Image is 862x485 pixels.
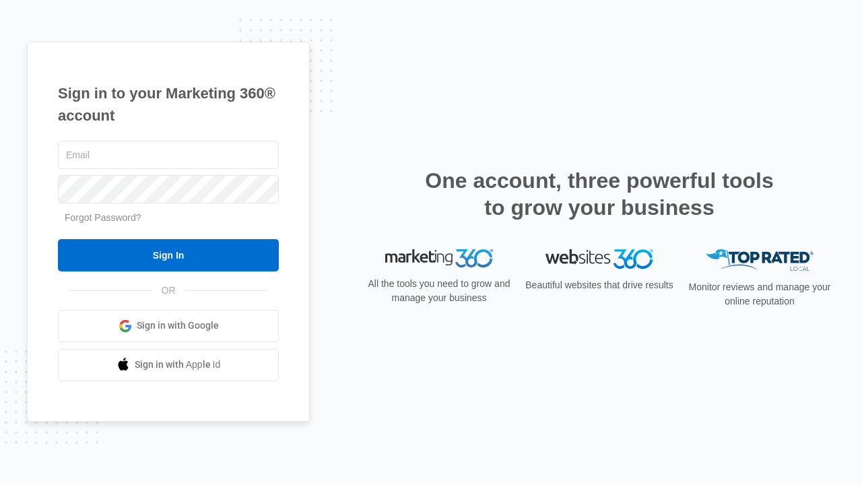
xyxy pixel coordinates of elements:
[545,249,653,269] img: Websites 360
[58,349,279,381] a: Sign in with Apple Id
[684,280,835,309] p: Monitor reviews and manage your online reputation
[58,310,279,342] a: Sign in with Google
[58,239,279,271] input: Sign In
[524,278,675,292] p: Beautiful websites that drive results
[58,141,279,169] input: Email
[364,277,515,305] p: All the tools you need to grow and manage your business
[137,319,219,333] span: Sign in with Google
[152,284,185,298] span: OR
[385,249,493,268] img: Marketing 360
[421,167,778,221] h2: One account, three powerful tools to grow your business
[65,212,141,223] a: Forgot Password?
[706,249,814,271] img: Top Rated Local
[135,358,221,372] span: Sign in with Apple Id
[58,82,279,127] h1: Sign in to your Marketing 360® account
